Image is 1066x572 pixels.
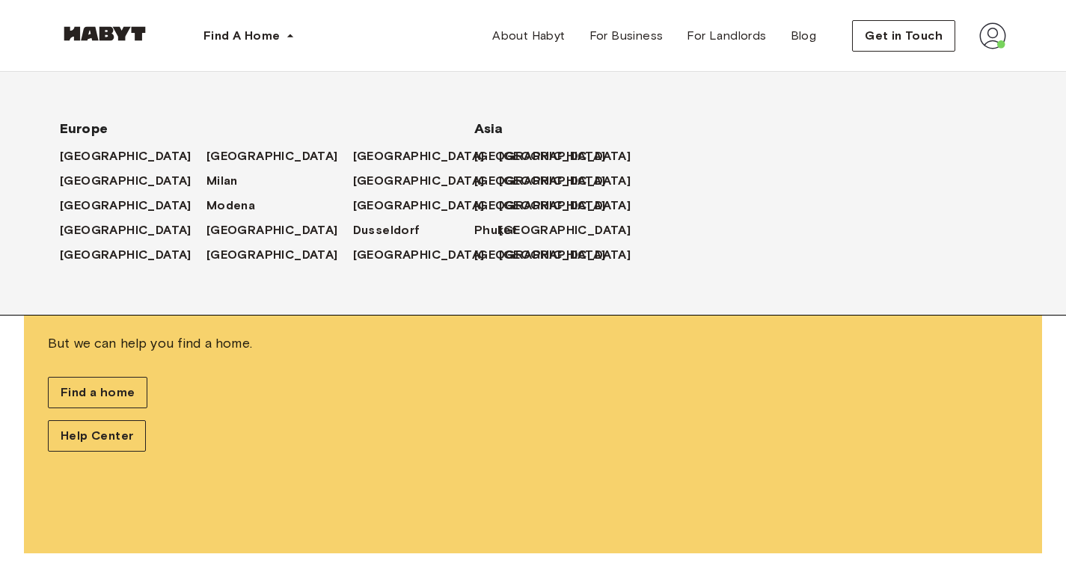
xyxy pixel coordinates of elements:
a: Find a home [48,377,147,408]
span: Modena [206,197,255,215]
span: For Landlords [687,27,766,45]
span: Blog [791,27,817,45]
a: [GEOGRAPHIC_DATA] [499,147,646,165]
a: Help Center [48,420,146,452]
span: [GEOGRAPHIC_DATA] [474,197,606,215]
span: [GEOGRAPHIC_DATA] [206,147,338,165]
a: [GEOGRAPHIC_DATA] [206,147,353,165]
a: [GEOGRAPHIC_DATA] [499,221,646,239]
span: [GEOGRAPHIC_DATA] [474,147,606,165]
span: Dusseldorf [353,221,420,239]
a: Phuket [474,221,532,239]
a: Blog [779,21,829,51]
span: [GEOGRAPHIC_DATA] [60,172,192,190]
span: [GEOGRAPHIC_DATA] [60,246,192,264]
span: But we can help you find a home. [48,333,1018,353]
span: Europe [60,120,426,138]
a: [GEOGRAPHIC_DATA] [60,147,206,165]
span: Find a home [61,384,135,402]
button: Find A Home [192,21,307,51]
span: [GEOGRAPHIC_DATA] [206,221,338,239]
a: About Habyt [480,21,577,51]
a: [GEOGRAPHIC_DATA] [499,246,646,264]
span: Asia [474,120,592,138]
a: Modena [206,197,270,215]
a: [GEOGRAPHIC_DATA] [206,221,353,239]
a: [GEOGRAPHIC_DATA] [474,172,621,190]
a: [GEOGRAPHIC_DATA] [353,246,500,264]
span: [GEOGRAPHIC_DATA] [353,246,485,264]
span: [GEOGRAPHIC_DATA] [60,221,192,239]
span: [GEOGRAPHIC_DATA] [206,246,338,264]
button: Get in Touch [852,20,955,52]
img: avatar [979,22,1006,49]
a: Milan [206,172,253,190]
a: For Landlords [675,21,778,51]
a: [GEOGRAPHIC_DATA] [353,172,500,190]
a: [GEOGRAPHIC_DATA] [60,172,206,190]
a: [GEOGRAPHIC_DATA] [353,197,500,215]
span: [GEOGRAPHIC_DATA] [353,147,485,165]
span: Milan [206,172,238,190]
a: [GEOGRAPHIC_DATA] [60,197,206,215]
a: [GEOGRAPHIC_DATA] [353,147,500,165]
span: [GEOGRAPHIC_DATA] [474,172,606,190]
a: [GEOGRAPHIC_DATA] [60,246,206,264]
a: For Business [578,21,676,51]
span: [GEOGRAPHIC_DATA] [60,147,192,165]
a: [GEOGRAPHIC_DATA] [60,221,206,239]
span: Get in Touch [865,27,943,45]
span: For Business [589,27,664,45]
a: [GEOGRAPHIC_DATA] [499,197,646,215]
a: [GEOGRAPHIC_DATA] [474,197,621,215]
span: [GEOGRAPHIC_DATA] [60,197,192,215]
span: Help Center [61,427,133,445]
span: [GEOGRAPHIC_DATA] [353,197,485,215]
span: Phuket [474,221,517,239]
span: [GEOGRAPHIC_DATA] [474,246,606,264]
span: [GEOGRAPHIC_DATA] [499,221,631,239]
span: About Habyt [492,27,565,45]
a: [GEOGRAPHIC_DATA] [206,246,353,264]
span: Find A Home [203,27,280,45]
span: [GEOGRAPHIC_DATA] [353,172,485,190]
a: [GEOGRAPHIC_DATA] [474,246,621,264]
a: [GEOGRAPHIC_DATA] [474,147,621,165]
a: Dusseldorf [353,221,435,239]
img: Habyt [60,26,150,41]
a: [GEOGRAPHIC_DATA] [499,172,646,190]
